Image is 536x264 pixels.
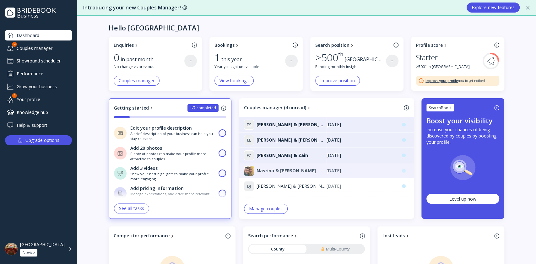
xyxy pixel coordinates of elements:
button: Level up now [426,194,499,204]
div: 2 [12,93,17,98]
button: View bookings [214,76,254,86]
div: [DATE] [326,198,394,205]
a: Your profile2 [5,94,72,105]
a: Getting started [114,105,154,111]
div: See all tasks [119,206,144,211]
div: 1 [214,51,220,63]
div: SearchBoost [429,105,452,110]
span: [PERSON_NAME] & Zain [257,152,308,159]
div: Search position [315,42,349,48]
div: Manage expectations, and drive more relevant enquiries. [130,191,215,201]
div: > 500 [416,64,426,69]
div: Manage couples [249,206,283,211]
div: Add 20 photos [130,145,162,151]
div: A brief description of your business can help you stay relevant. [130,131,215,141]
div: 1/7 completed [190,105,216,110]
a: Lost leads [382,233,492,239]
div: [DATE] [326,137,394,143]
div: E S [244,120,254,130]
div: [DATE] [326,168,394,174]
img: dpr=2,fit=cover,g=face,w=48,h=48 [5,243,18,255]
div: [DATE] [326,152,394,159]
div: Bookings [214,42,235,48]
span: Sabine & [PERSON_NAME] [257,198,311,205]
div: 4 [12,42,17,47]
div: Introducing your new Couples Manager! 😍 [83,4,460,11]
a: Performance [5,68,72,79]
div: Add 3 videos [130,165,158,171]
div: Improve position [320,78,355,83]
div: F Z [244,150,254,160]
div: Help & support [5,120,72,130]
div: Add pricing information [130,185,184,191]
button: Couples manager [114,76,160,86]
div: Level up now [449,196,476,202]
span: [PERSON_NAME] & [PERSON_NAME] [257,137,327,143]
div: in past month [121,56,157,63]
a: Bookings [214,42,290,48]
a: Showround scheduler [5,56,72,66]
div: [DATE] [326,121,394,128]
div: Pending monthly insight [315,64,386,69]
div: D J [244,181,254,191]
div: this year [221,56,246,63]
div: Your profile [5,94,72,105]
button: Upgrade options [5,135,72,145]
a: Grow your business [5,81,72,92]
a: County [249,245,306,253]
a: Knowledge hub [5,107,72,117]
div: Lost leads [382,233,405,239]
div: > 500 [315,51,343,63]
div: Multi-County [321,246,350,252]
span: [PERSON_NAME] & [PERSON_NAME] [257,183,327,189]
div: 0 [114,51,119,63]
div: Plenty of photos can make your profile more attractive to couples. [130,151,215,161]
button: Manage couples [244,204,288,214]
div: Profile score [416,42,443,48]
div: [GEOGRAPHIC_DATA] [20,242,65,247]
iframe: Chat Widget [505,234,536,264]
div: View bookings [219,78,249,83]
div: Boost your visibility [426,116,493,125]
button: Improve position [315,76,360,86]
a: Enquiries [114,42,189,48]
div: Edit your profile description [130,125,192,131]
a: Couples manager4 [5,43,72,53]
div: Getting started [114,105,149,111]
div: Enquiries [114,42,134,48]
div: Couples manager [5,43,72,53]
span: Nasrina & [PERSON_NAME] [257,168,316,174]
div: No change vs previous [114,64,184,69]
div: Yearly insight unavailable [214,64,285,69]
div: now to get noticed [425,78,485,83]
div: L L [244,135,254,145]
div: Novice [23,250,35,255]
div: Search performance [248,233,293,239]
button: Explore new features [467,3,520,13]
div: Show your best highlights to make your profile more engaging. [130,171,215,181]
div: Starter [416,51,438,63]
div: Competitor performance [114,233,170,239]
div: Couples manager [119,78,154,83]
a: Couples manager (4 unread) [244,105,401,111]
div: S K [244,197,254,207]
div: Upgrade options [25,136,59,145]
button: See all tasks [114,203,149,213]
span: in [GEOGRAPHIC_DATA] [428,64,470,69]
a: Dashboard [5,30,72,40]
div: Explore new features [472,5,515,10]
div: Increase your chances of being discovered by couples by boosting your profile. [426,127,499,145]
div: Hello [GEOGRAPHIC_DATA] [109,23,199,32]
a: Profile score [416,42,492,48]
a: Search performance [248,233,357,239]
a: Search position [315,42,391,48]
a: Improve your profile [425,78,458,83]
a: Competitor performance [114,233,223,239]
img: dpr=2,fit=cover,g=face,w=32,h=32 [244,166,254,176]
